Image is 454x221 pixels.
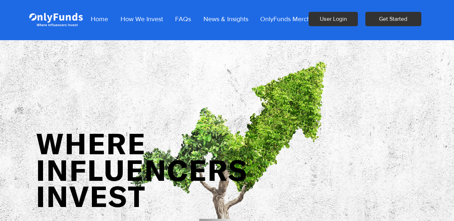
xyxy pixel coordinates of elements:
a: How We Invest [114,10,169,28]
a: News & Insights [197,10,254,28]
p: OnlyFunds Merch [257,10,314,28]
p: News & Insights [200,10,252,28]
a: OnlyFunds Merch [254,10,316,28]
p: Home [87,10,112,28]
img: Onlyfunds logo in white on a blue background. [28,6,83,32]
nav: Site [85,10,316,28]
button: Get Started [365,12,421,26]
a: Home [85,10,114,28]
span: WHERE INFLUENCERS INVEST [36,126,248,213]
p: FAQs [172,10,195,28]
span: User Login [320,15,347,23]
a: FAQs [169,10,197,28]
p: How We Invest [117,10,167,28]
a: User Login [309,12,358,26]
span: Get Started [379,15,407,23]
